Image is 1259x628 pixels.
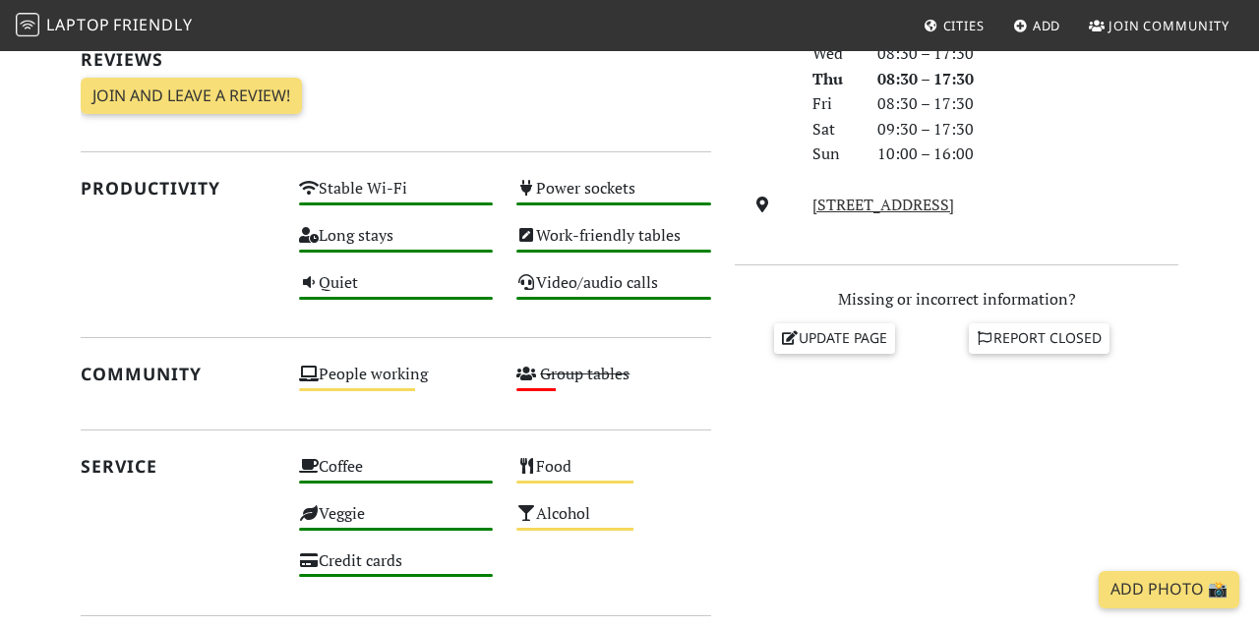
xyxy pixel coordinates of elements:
[801,117,866,143] div: Sat
[287,452,506,499] div: Coffee
[287,174,506,221] div: Stable Wi-Fi
[812,194,954,215] a: [STREET_ADDRESS]
[16,13,39,36] img: LaptopFriendly
[505,174,723,221] div: Power sockets
[81,178,275,199] h2: Productivity
[287,221,506,268] div: Long stays
[287,499,506,546] div: Veggie
[113,14,192,35] span: Friendly
[287,360,506,407] div: People working
[287,546,506,594] div: Credit cards
[943,17,985,34] span: Cities
[801,142,866,167] div: Sun
[505,499,723,546] div: Alcohol
[540,363,629,384] s: Group tables
[505,221,723,268] div: Work-friendly tables
[1081,8,1237,43] a: Join Community
[81,49,711,70] h2: Reviews
[735,287,1178,313] p: Missing or incorrect information?
[46,14,110,35] span: Laptop
[866,67,1190,92] div: 08:30 – 17:30
[916,8,992,43] a: Cities
[801,41,866,67] div: Wed
[866,91,1190,117] div: 08:30 – 17:30
[801,67,866,92] div: Thu
[774,323,896,353] a: Update page
[969,323,1110,353] a: Report closed
[505,268,723,315] div: Video/audio calls
[81,456,275,477] h2: Service
[1005,8,1069,43] a: Add
[866,41,1190,67] div: 08:30 – 17:30
[866,142,1190,167] div: 10:00 – 16:00
[1109,17,1229,34] span: Join Community
[505,452,723,499] div: Food
[1033,17,1061,34] span: Add
[287,268,506,315] div: Quiet
[801,91,866,117] div: Fri
[16,9,193,43] a: LaptopFriendly LaptopFriendly
[81,364,275,384] h2: Community
[1099,571,1239,608] a: Add Photo 📸
[81,78,302,115] a: Join and leave a review!
[866,117,1190,143] div: 09:30 – 17:30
